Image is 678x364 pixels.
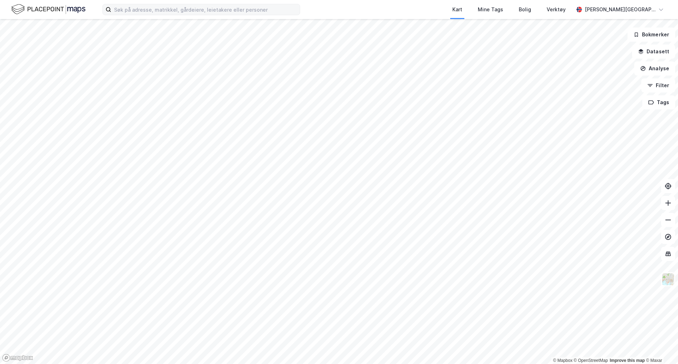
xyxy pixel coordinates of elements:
a: OpenStreetMap [574,358,608,363]
iframe: Chat Widget [643,330,678,364]
img: logo.f888ab2527a4732fd821a326f86c7f29.svg [11,3,85,16]
button: Bokmerker [628,28,675,42]
a: Mapbox homepage [2,354,33,362]
button: Tags [642,95,675,109]
div: Verktøy [547,5,566,14]
div: Mine Tags [478,5,503,14]
a: Mapbox [553,358,572,363]
button: Filter [641,78,675,93]
div: Kart [452,5,462,14]
img: Z [661,273,675,286]
div: Bolig [519,5,531,14]
div: [PERSON_NAME][GEOGRAPHIC_DATA] [585,5,655,14]
button: Datasett [632,44,675,59]
input: Søk på adresse, matrikkel, gårdeiere, leietakere eller personer [111,4,300,15]
div: Kontrollprogram for chat [643,330,678,364]
a: Improve this map [610,358,645,363]
button: Analyse [634,61,675,76]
